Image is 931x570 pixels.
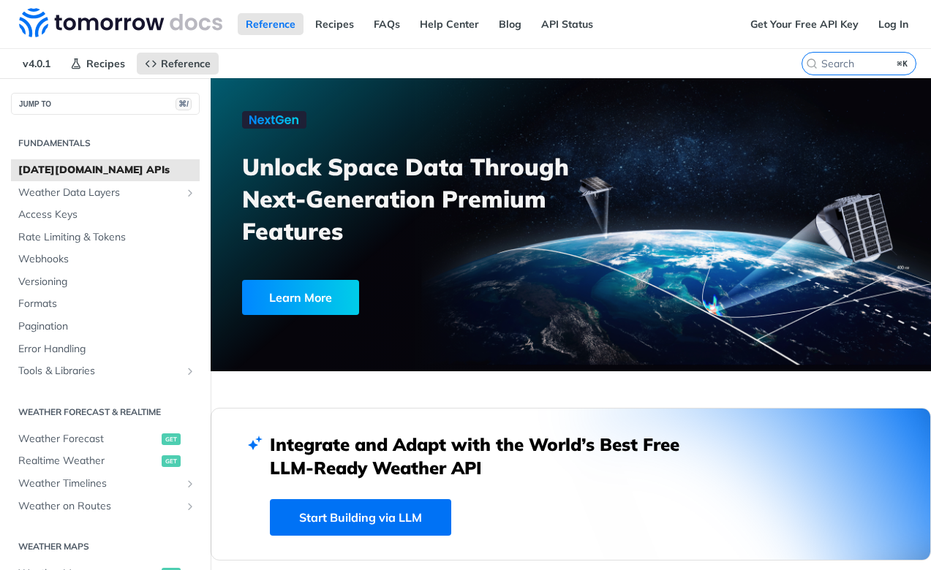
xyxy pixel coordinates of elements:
a: Weather TimelinesShow subpages for Weather Timelines [11,473,200,495]
a: Rate Limiting & Tokens [11,227,200,248]
a: Blog [491,13,529,35]
span: Weather Data Layers [18,186,181,200]
a: Realtime Weatherget [11,450,200,472]
a: Weather on RoutesShow subpages for Weather on Routes [11,495,200,517]
span: Pagination [18,319,196,334]
a: Weather Forecastget [11,428,200,450]
span: Reference [161,57,211,70]
a: Versioning [11,271,200,293]
kbd: ⌘K [894,56,912,71]
img: NextGen [242,111,306,129]
a: API Status [533,13,601,35]
a: Weather Data LayersShow subpages for Weather Data Layers [11,182,200,204]
a: Get Your Free API Key [742,13,867,35]
a: Help Center [412,13,487,35]
a: Learn More [242,280,518,315]
span: Error Handling [18,342,196,357]
button: Show subpages for Weather Timelines [184,478,196,490]
button: Show subpages for Tools & Libraries [184,365,196,377]
span: Realtime Weather [18,454,158,468]
span: Formats [18,297,196,311]
span: Access Keys [18,208,196,222]
h2: Fundamentals [11,137,200,150]
a: Error Handling [11,338,200,360]
a: Recipes [62,53,133,75]
h2: Integrate and Adapt with the World’s Best Free LLM-Ready Weather API [270,433,701,479]
button: Show subpages for Weather on Routes [184,501,196,512]
button: Show subpages for Weather Data Layers [184,187,196,199]
a: Start Building via LLM [270,499,451,536]
span: ⌘/ [176,98,192,110]
span: Tools & Libraries [18,364,181,379]
h3: Unlock Space Data Through Next-Generation Premium Features [242,151,587,247]
a: Reference [238,13,304,35]
span: v4.0.1 [15,53,59,75]
span: Versioning [18,275,196,289]
div: Learn More [242,280,359,315]
span: Weather Forecast [18,432,158,446]
a: FAQs [366,13,408,35]
a: Recipes [307,13,362,35]
span: Rate Limiting & Tokens [18,230,196,245]
h2: Weather Maps [11,540,200,553]
img: Tomorrow.io Weather API Docs [19,8,222,37]
span: Webhooks [18,252,196,267]
a: Log In [870,13,916,35]
a: Reference [137,53,219,75]
a: Pagination [11,316,200,338]
span: Recipes [86,57,125,70]
a: Formats [11,293,200,315]
a: Access Keys [11,204,200,226]
h2: Weather Forecast & realtime [11,406,200,419]
a: Tools & LibrariesShow subpages for Tools & Libraries [11,360,200,382]
svg: Search [806,58,818,69]
span: [DATE][DOMAIN_NAME] APIs [18,163,196,178]
button: JUMP TO⌘/ [11,93,200,115]
a: Webhooks [11,248,200,270]
span: Weather Timelines [18,476,181,491]
span: Weather on Routes [18,499,181,514]
span: get [162,455,181,467]
span: get [162,433,181,445]
a: [DATE][DOMAIN_NAME] APIs [11,159,200,181]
